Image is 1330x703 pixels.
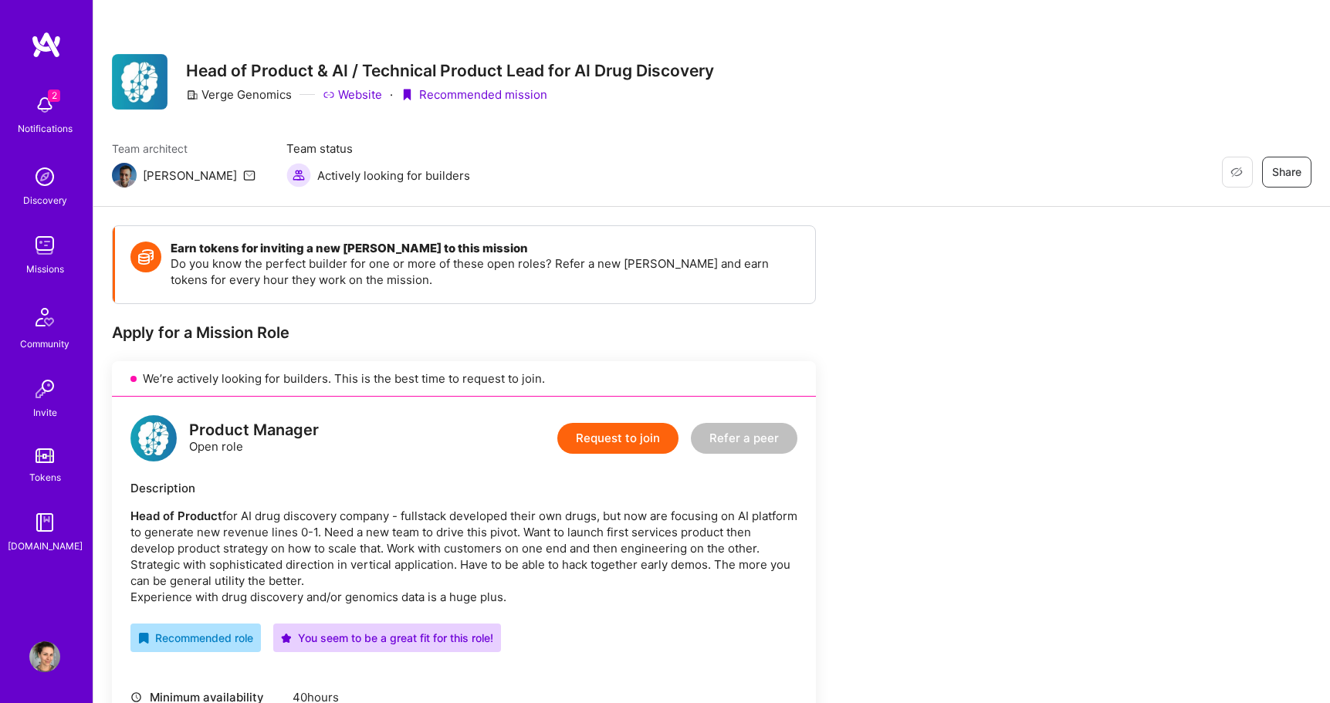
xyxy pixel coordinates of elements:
[130,691,142,703] i: icon Clock
[281,633,292,644] i: icon PurpleStar
[286,140,470,157] span: Team status
[112,140,256,157] span: Team architect
[281,630,493,646] div: You seem to be a great fit for this role!
[8,538,83,554] div: [DOMAIN_NAME]
[25,641,64,672] a: User Avatar
[48,90,60,102] span: 2
[189,422,319,438] div: Product Manager
[401,86,547,103] div: Recommended mission
[31,31,62,59] img: logo
[186,61,714,80] h3: Head of Product & AI / Technical Product Lead for AI Drug Discovery
[557,423,679,454] button: Request to join
[138,630,253,646] div: Recommended role
[130,509,222,523] strong: Head of Product
[29,230,60,261] img: teamwork
[171,242,800,255] h4: Earn tokens for inviting a new [PERSON_NAME] to this mission
[171,255,800,288] p: Do you know the perfect builder for one or more of these open roles? Refer a new [PERSON_NAME] an...
[317,167,470,184] span: Actively looking for builders
[112,323,816,343] div: Apply for a Mission Role
[29,641,60,672] img: User Avatar
[1262,157,1311,188] button: Share
[29,373,60,404] img: Invite
[130,508,797,605] p: for AI drug discovery company - fullstack developed their own drugs, but now are focusing on AI p...
[29,161,60,192] img: discovery
[691,423,797,454] button: Refer a peer
[112,163,137,188] img: Team Architect
[286,163,311,188] img: Actively looking for builders
[323,86,382,103] a: Website
[112,361,816,397] div: We’re actively looking for builders. This is the best time to request to join.
[20,336,69,352] div: Community
[130,242,161,272] img: Token icon
[29,507,60,538] img: guide book
[33,404,57,421] div: Invite
[23,192,67,208] div: Discovery
[26,299,63,336] img: Community
[18,120,73,137] div: Notifications
[243,169,256,181] i: icon Mail
[29,90,60,120] img: bell
[1272,164,1301,180] span: Share
[143,167,237,184] div: [PERSON_NAME]
[189,422,319,455] div: Open role
[138,633,149,644] i: icon RecommendedBadge
[186,89,198,101] i: icon CompanyGray
[1230,166,1243,178] i: icon EyeClosed
[401,89,413,101] i: icon PurpleRibbon
[186,86,292,103] div: Verge Genomics
[390,86,393,103] div: ·
[130,480,797,496] div: Description
[26,261,64,277] div: Missions
[130,415,177,461] img: logo
[36,448,54,463] img: tokens
[112,54,168,110] img: Company Logo
[29,469,61,485] div: Tokens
